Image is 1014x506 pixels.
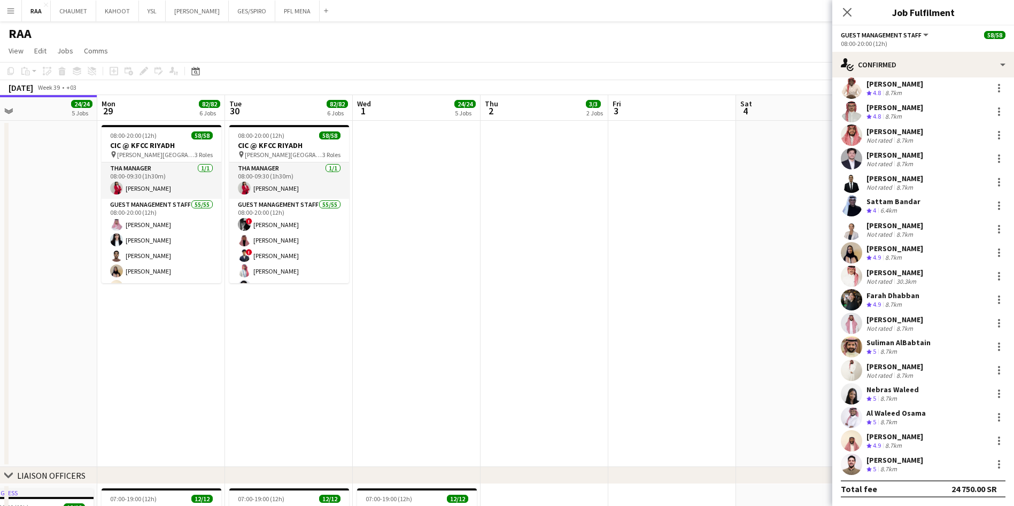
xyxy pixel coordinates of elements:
span: ! [246,249,252,255]
span: Thu [485,99,498,108]
span: 07:00-19:00 (12h) [238,495,284,503]
div: Not rated [866,136,894,144]
div: 8.7km [894,230,915,238]
h3: CIC @ KFCC RIYADH [102,141,221,150]
div: Not rated [866,277,894,285]
span: 12/12 [319,495,340,503]
h3: CIC @ KFCC RIYADH [229,141,349,150]
span: 3 [611,105,621,117]
span: 2 [483,105,498,117]
button: Guest Management Staff [841,31,930,39]
div: [PERSON_NAME] [866,127,923,136]
app-card-role: THA Manager1/108:00-09:30 (1h30m)[PERSON_NAME] [102,162,221,199]
a: View [4,44,28,58]
div: [DATE] [9,82,33,93]
button: YSL [139,1,166,21]
span: 4.9 [873,253,881,261]
span: 5 [873,347,876,355]
div: Not rated [866,183,894,191]
button: PFL MENA [275,1,320,21]
app-job-card: 08:00-20:00 (12h)58/58CIC @ KFCC RIYADH [PERSON_NAME][GEOGRAPHIC_DATA]3 RolesTHA Manager1/108:00-... [102,125,221,283]
div: 8.7km [878,347,899,356]
div: 08:00-20:00 (12h) [841,40,1005,48]
span: 3 Roles [195,151,213,159]
div: 8.7km [883,89,904,98]
span: 29 [100,105,115,117]
button: KAHOOT [96,1,139,21]
div: Nebras Waleed [866,385,919,394]
div: [PERSON_NAME] [866,268,923,277]
div: 8.7km [894,183,915,191]
div: [PERSON_NAME] [866,221,923,230]
div: 8.7km [883,300,904,309]
span: View [9,46,24,56]
span: 07:00-19:00 (12h) [110,495,157,503]
span: Guest Management Staff [841,31,922,39]
div: 8.7km [894,324,915,332]
span: 4 [739,105,752,117]
div: 6 Jobs [199,109,220,117]
div: Not rated [866,230,894,238]
div: [PERSON_NAME] [866,432,923,441]
div: 8.7km [894,136,915,144]
div: Not rated [866,324,894,332]
span: 58/58 [191,131,213,139]
div: 8.7km [878,394,899,403]
span: 58/58 [984,31,1005,39]
span: Week 39 [35,83,62,91]
span: Edit [34,46,47,56]
span: Sat [740,99,752,108]
div: 30.3km [894,277,918,285]
a: Edit [30,44,51,58]
span: 12/12 [191,495,213,503]
div: Total fee [841,484,877,494]
div: Confirmed [832,52,1014,77]
div: 8.7km [878,418,899,427]
div: 6.4km [878,206,899,215]
h1: RAA [9,26,32,42]
span: 3 Roles [322,151,340,159]
button: [PERSON_NAME] [166,1,229,21]
div: +03 [66,83,76,91]
span: 24/24 [454,100,476,108]
div: 6 Jobs [327,109,347,117]
div: Not rated [866,160,894,168]
span: 4.9 [873,300,881,308]
div: 8.7km [878,465,899,474]
div: [PERSON_NAME] [866,362,923,371]
span: 5 [873,465,876,473]
span: Mon [102,99,115,108]
span: Wed [357,99,371,108]
span: 30 [228,105,242,117]
div: 24 750.00 SR [951,484,997,494]
a: Comms [80,44,112,58]
span: 4.8 [873,89,881,97]
div: 8.7km [883,253,904,262]
div: [PERSON_NAME] [866,244,923,253]
span: Comms [84,46,108,56]
span: 24/24 [71,100,92,108]
span: 4.8 [873,112,881,120]
div: 8.7km [883,441,904,450]
div: Sattam Bandar [866,197,920,206]
div: 2 Jobs [586,109,603,117]
div: 08:00-20:00 (12h)58/58CIC @ KFCC RIYADH [PERSON_NAME][GEOGRAPHIC_DATA]3 RolesTHA Manager1/108:00-... [229,125,349,283]
div: 8.7km [883,112,904,121]
div: LIAISON OFFICERS [17,470,86,481]
h3: Job Fulfilment [832,5,1014,19]
div: Suliman AlBabtain [866,338,931,347]
div: [PERSON_NAME] [866,103,923,112]
span: ! [246,218,252,224]
div: 8.7km [894,160,915,168]
div: [PERSON_NAME] [866,174,923,183]
span: 82/82 [327,100,348,108]
span: Fri [613,99,621,108]
div: Farah Dhabban [866,291,919,300]
span: 08:00-20:00 (12h) [110,131,157,139]
span: Jobs [57,46,73,56]
div: Not rated [866,371,894,379]
app-card-role: THA Manager1/108:00-09:30 (1h30m)[PERSON_NAME] [229,162,349,199]
div: [PERSON_NAME] [866,315,923,324]
span: 5 [873,394,876,402]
